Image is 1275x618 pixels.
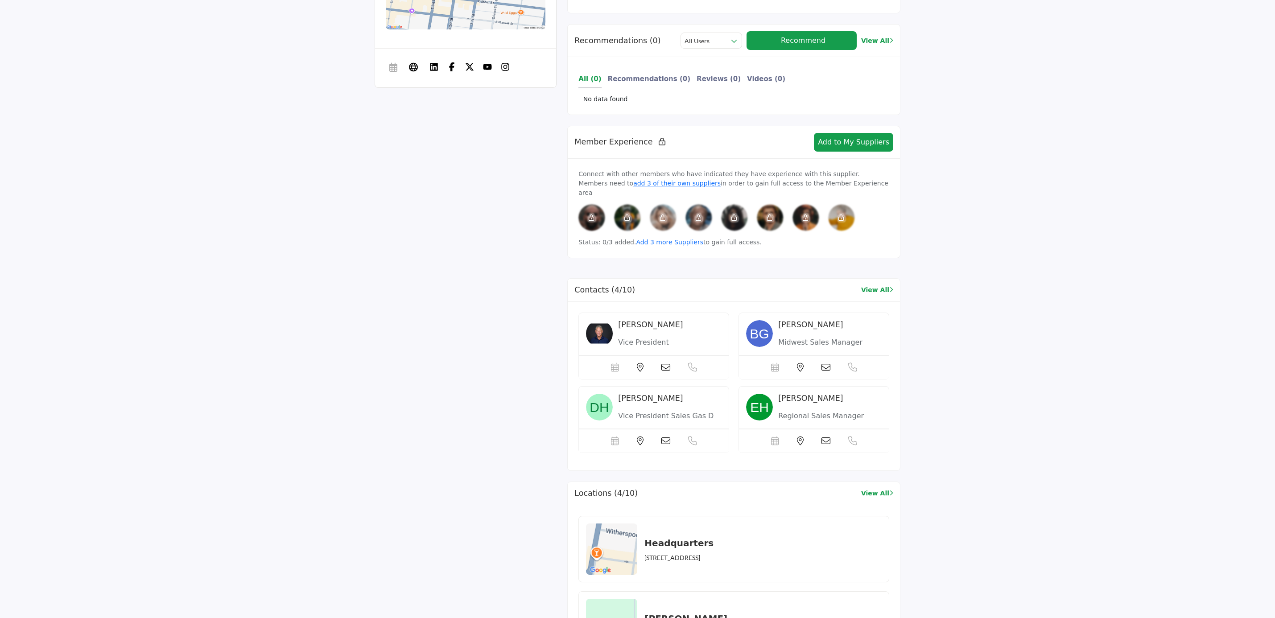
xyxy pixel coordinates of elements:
a: image [PERSON_NAME] Regional Sales Manager [739,386,889,453]
img: Location Map [586,523,637,575]
img: image [746,320,773,347]
button: Add to My Suppliers [814,133,893,152]
img: image [757,204,784,231]
div: Please rate 5 vendors to connect with members. [685,204,712,231]
img: image [685,204,712,231]
p: Connect with other members who have indicated they have experience with this supplier. Members ne... [578,169,889,198]
img: image [586,320,613,347]
img: YouTube [483,62,492,71]
b: All (0) [578,75,601,83]
a: image [PERSON_NAME] Vice President Sales Gas Distribution [578,386,729,453]
a: image [PERSON_NAME] Vice President [578,313,729,379]
img: image [650,204,677,231]
b: Reviews (0) [697,75,741,83]
a: image [PERSON_NAME] Midwest Sales Manager [739,313,889,379]
p: Regional Sales Manager [778,411,874,421]
img: Facebook [447,62,456,71]
img: image [792,204,819,231]
a: add 3 of their own suppliers [633,180,721,187]
span: [PERSON_NAME] [778,320,843,329]
div: Please rate 5 vendors to connect with members. [650,204,677,231]
b: Videos (0) [747,75,785,83]
img: image [721,204,748,231]
span: No data found [583,95,628,104]
button: Recommend [747,31,857,50]
span: [PERSON_NAME] [618,394,683,403]
h2: All Users [685,37,710,45]
span: [PERSON_NAME] [618,320,683,329]
p: [STREET_ADDRESS] [644,553,700,562]
img: image [746,394,773,420]
a: View All [861,36,893,45]
img: Instagram [501,62,510,71]
h2: Locations (4/10) [574,489,638,498]
div: Please rate 5 vendors to connect with members. [721,204,748,231]
div: Please rate 5 vendors to connect with members. [828,204,855,231]
p: Status: 0/3 added. to gain full access. [578,238,889,247]
div: Please rate 5 vendors to connect with members. [792,204,819,231]
div: Please rate 5 vendors to connect with members. [757,204,784,231]
img: image [614,204,641,231]
h2: Recommendations (0) [574,36,660,45]
span: Add to My Suppliers [818,138,889,146]
img: LinkedIn [429,62,438,71]
span: [PERSON_NAME] [778,394,843,403]
a: View All [861,489,893,498]
img: image [586,394,613,420]
img: image [828,204,855,231]
h2: Member Experience [574,137,665,147]
a: Add 3 more Suppliers [636,239,703,246]
div: Please rate 5 vendors to connect with members. [578,204,605,231]
b: Recommendations (0) [608,75,691,83]
div: Please rate 5 vendors to connect with members. [614,204,641,231]
h2: Contacts (4/10) [574,285,635,295]
p: Midwest Sales Manager [778,337,874,348]
h2: Headquarters [644,536,714,550]
img: image [578,204,605,231]
a: View All [861,285,893,295]
p: Vice President [618,337,714,348]
span: Recommend [781,36,825,45]
button: All Users [681,33,742,49]
img: X [465,62,474,71]
p: Vice President Sales Gas Distribution [618,411,714,421]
